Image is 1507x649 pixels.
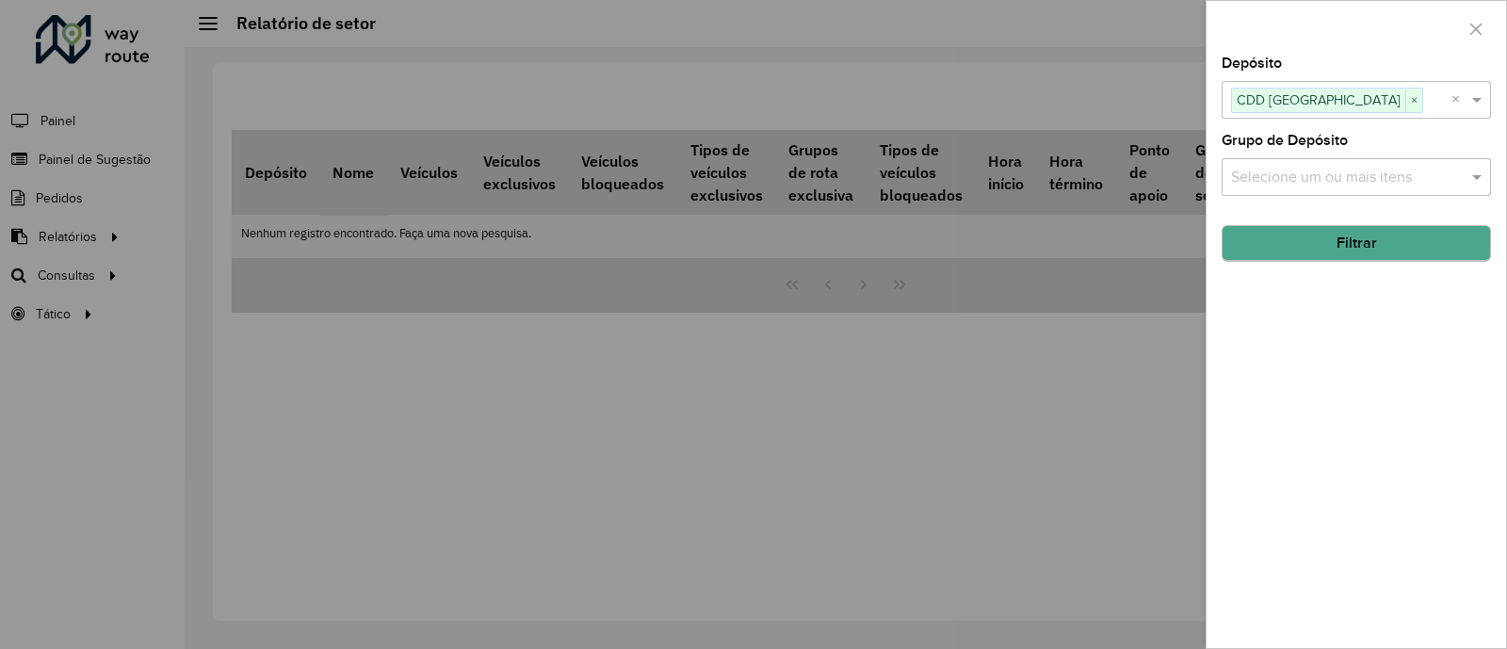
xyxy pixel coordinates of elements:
[1222,225,1491,261] button: Filtrar
[1405,89,1422,112] span: ×
[1222,129,1348,152] label: Grupo de Depósito
[1232,89,1405,111] span: CDD [GEOGRAPHIC_DATA]
[1451,89,1467,111] span: Clear all
[1222,52,1282,74] label: Depósito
